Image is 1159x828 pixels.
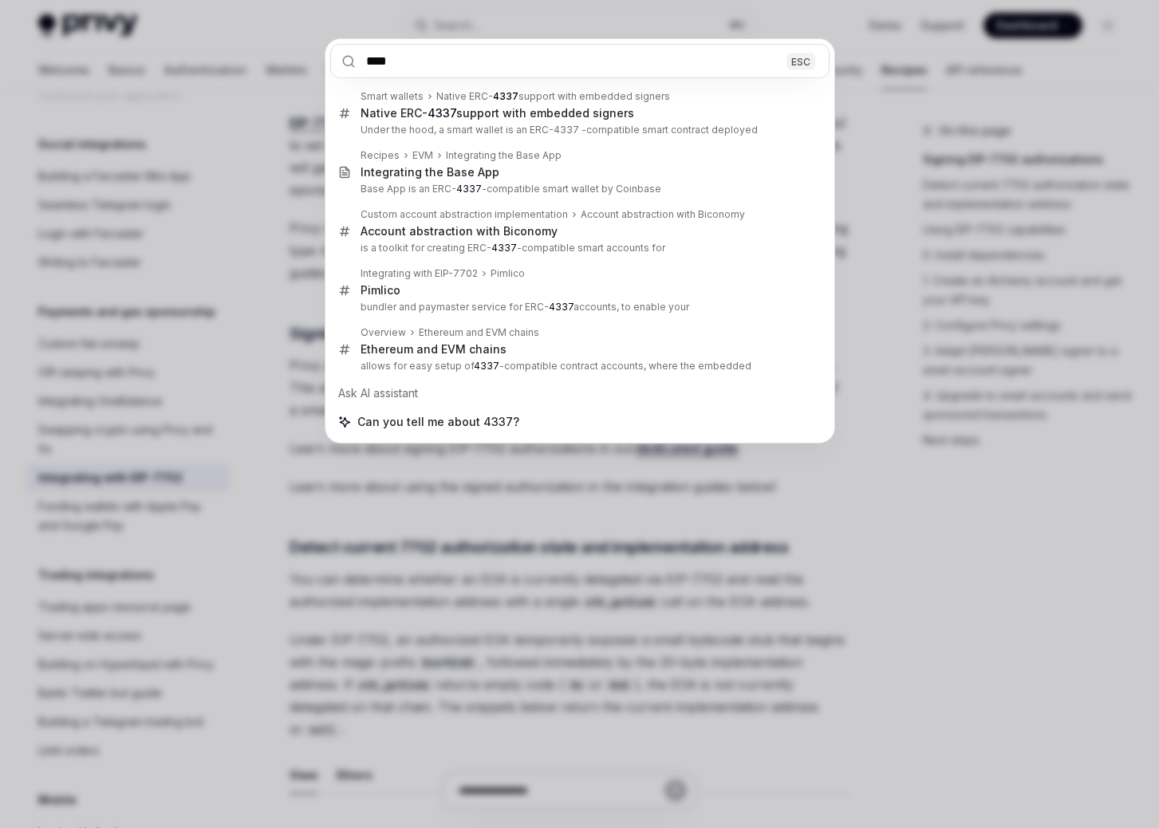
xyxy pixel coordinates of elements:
[419,326,539,339] div: Ethereum and EVM chains
[361,326,406,339] div: Overview
[436,90,670,103] div: Native ERC- support with embedded signers
[361,208,568,221] div: Custom account abstraction implementation
[357,414,519,430] span: Can you tell me about 4337?
[786,53,815,69] div: ESC
[361,301,796,313] p: bundler and paymaster service for ERC- accounts, to enable your
[361,165,499,179] div: Integrating the Base App
[361,242,796,254] p: is a toolkit for creating ERC- -compatible smart accounts for
[474,360,499,372] b: 4337
[428,106,456,120] b: 4337
[361,224,558,239] div: Account abstraction with Biconomy
[361,283,400,298] div: Pimlico
[491,242,517,254] b: 4337
[412,149,433,162] div: EVM
[493,90,518,102] b: 4337
[491,267,525,280] div: Pimlico
[361,106,634,120] div: Native ERC- support with embedded signers
[361,90,424,103] div: Smart wallets
[361,149,400,162] div: Recipes
[549,301,574,313] b: 4337
[361,183,796,195] p: Base App is an ERC- -compatible smart wallet by Coinbase
[361,360,796,373] p: allows for easy setup of -compatible contract accounts, where the embedded
[456,183,482,195] b: 4337
[446,149,562,162] div: Integrating the Base App
[330,379,830,408] div: Ask AI assistant
[361,267,478,280] div: Integrating with EIP-7702
[361,124,796,136] p: Under the hood, a smart wallet is an ERC-4337 -compatible smart contract deployed
[581,208,745,221] div: Account abstraction with Biconomy
[361,342,507,357] div: Ethereum and EVM chains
